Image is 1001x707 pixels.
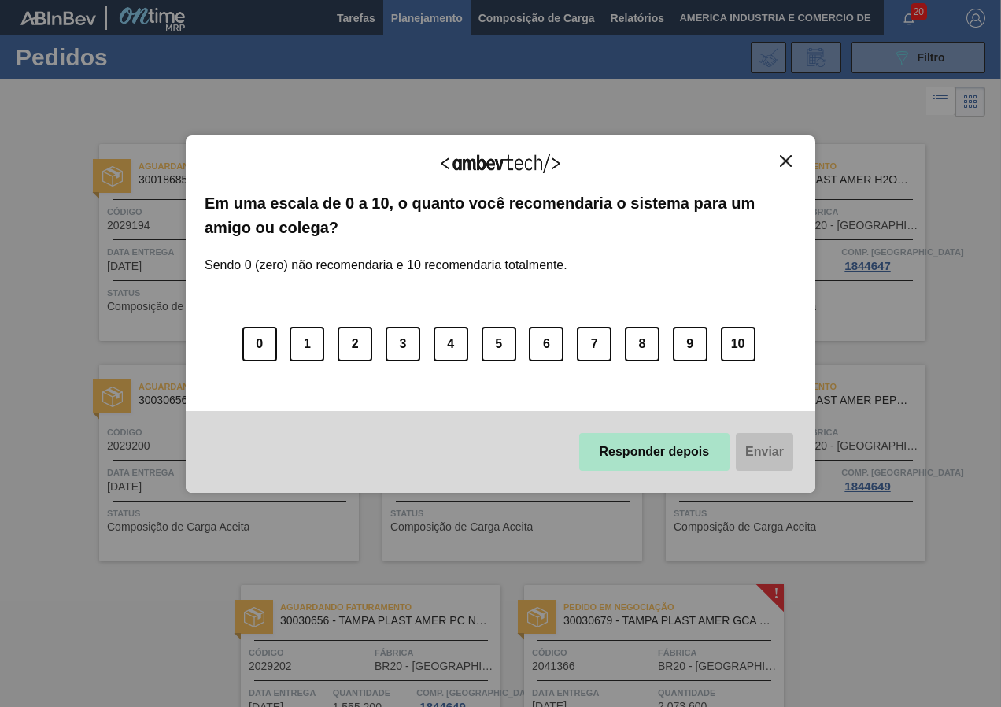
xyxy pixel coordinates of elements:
[290,327,324,361] button: 1
[205,191,796,239] label: Em uma escala de 0 a 10, o quanto você recomendaria o sistema para um amigo ou colega?
[775,154,796,168] button: Close
[625,327,659,361] button: 8
[721,327,755,361] button: 10
[338,327,372,361] button: 2
[441,154,560,173] img: Logo Ambevtech
[205,239,567,272] label: Sendo 0 (zero) não recomendaria e 10 recomendaria totalmente.
[482,327,516,361] button: 5
[242,327,277,361] button: 0
[386,327,420,361] button: 3
[577,327,611,361] button: 7
[434,327,468,361] button: 4
[673,327,707,361] button: 9
[579,433,730,471] button: Responder depois
[529,327,563,361] button: 6
[780,155,792,167] img: Close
